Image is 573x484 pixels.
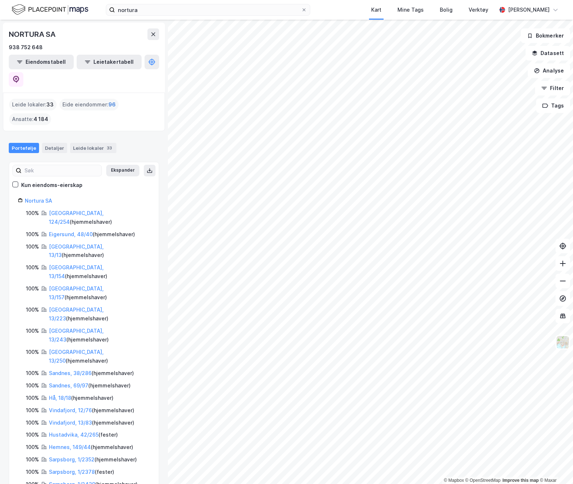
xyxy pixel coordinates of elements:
[26,327,39,335] div: 100%
[59,99,119,110] div: Eide eiendommer :
[49,432,99,438] a: Hustadvika, 42/265
[49,443,133,452] div: ( hjemmelshaver )
[26,369,39,378] div: 100%
[46,100,54,109] span: 33
[49,209,150,226] div: ( hjemmelshaver )
[537,449,573,484] div: Kontrollprogram for chat
[115,4,301,15] input: Søk på adresse, matrikkel, gårdeiere, leietakere eller personer
[521,28,570,43] button: Bokmerker
[105,144,114,152] div: 33
[9,113,51,125] div: Ansatte :
[9,28,57,40] div: NORTURA SA
[371,5,381,14] div: Kart
[49,327,150,344] div: ( hjemmelshaver )
[49,455,137,464] div: ( hjemmelshaver )
[536,98,570,113] button: Tags
[465,478,501,483] a: OpenStreetMap
[49,285,104,300] a: [GEOGRAPHIC_DATA], 13/157
[49,243,104,258] a: [GEOGRAPHIC_DATA], 13/13
[49,263,150,281] div: ( hjemmelshaver )
[526,46,570,60] button: Datasett
[26,394,39,402] div: 100%
[12,3,88,16] img: logo.f888ab2527a4732fd821a326f86c7f29.svg
[9,43,43,52] div: 938 752 648
[26,406,39,415] div: 100%
[556,335,570,349] img: Z
[503,478,539,483] a: Improve this map
[34,115,48,124] span: 4 184
[26,468,39,476] div: 100%
[49,469,95,475] a: Sarpsborg, 1/2378
[440,5,453,14] div: Bolig
[49,242,150,260] div: ( hjemmelshaver )
[49,382,88,389] a: Sandnes, 69/97
[26,348,39,356] div: 100%
[26,305,39,314] div: 100%
[49,349,104,364] a: [GEOGRAPHIC_DATA], 13/250
[49,369,134,378] div: ( hjemmelshaver )
[26,209,39,218] div: 100%
[70,143,116,153] div: Leide lokaler
[49,444,91,450] a: Hemnes, 149/44
[26,284,39,293] div: 100%
[26,263,39,272] div: 100%
[42,143,67,153] div: Detaljer
[49,430,118,439] div: ( fester )
[108,100,116,109] span: 96
[9,143,39,153] div: Portefølje
[508,5,550,14] div: [PERSON_NAME]
[26,430,39,439] div: 100%
[49,419,92,426] a: Vindafjord, 13/83
[49,231,93,237] a: Eigersund, 48/40
[49,381,131,390] div: ( hjemmelshaver )
[9,99,57,110] div: Leide lokaler :
[49,210,104,225] a: [GEOGRAPHIC_DATA], 124/254
[49,394,114,402] div: ( hjemmelshaver )
[49,418,134,427] div: ( hjemmelshaver )
[49,307,104,321] a: [GEOGRAPHIC_DATA], 13/223
[49,348,150,365] div: ( hjemmelshaver )
[537,449,573,484] iframe: Chat Widget
[49,395,71,401] a: Hå, 18/18
[49,407,92,413] a: Vindafjord, 12/76
[21,181,82,190] div: Kun eiendoms-eierskap
[49,370,92,376] a: Sandnes, 38/286
[528,63,570,78] button: Analyse
[397,5,424,14] div: Mine Tags
[77,55,142,69] button: Leietakertabell
[106,165,139,176] button: Ekspander
[49,406,134,415] div: ( hjemmelshaver )
[25,198,52,204] a: Nortura SA
[49,264,104,279] a: [GEOGRAPHIC_DATA], 13/154
[49,328,104,343] a: [GEOGRAPHIC_DATA], 13/243
[26,230,39,239] div: 100%
[49,468,114,476] div: ( fester )
[9,55,74,69] button: Eiendomstabell
[49,230,135,239] div: ( hjemmelshaver )
[26,418,39,427] div: 100%
[26,381,39,390] div: 100%
[26,242,39,251] div: 100%
[49,456,95,462] a: Sarpsborg, 1/2352
[444,478,464,483] a: Mapbox
[26,455,39,464] div: 100%
[26,443,39,452] div: 100%
[49,305,150,323] div: ( hjemmelshaver )
[535,81,570,95] button: Filter
[49,284,150,302] div: ( hjemmelshaver )
[469,5,488,14] div: Verktøy
[22,165,101,176] input: Søk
